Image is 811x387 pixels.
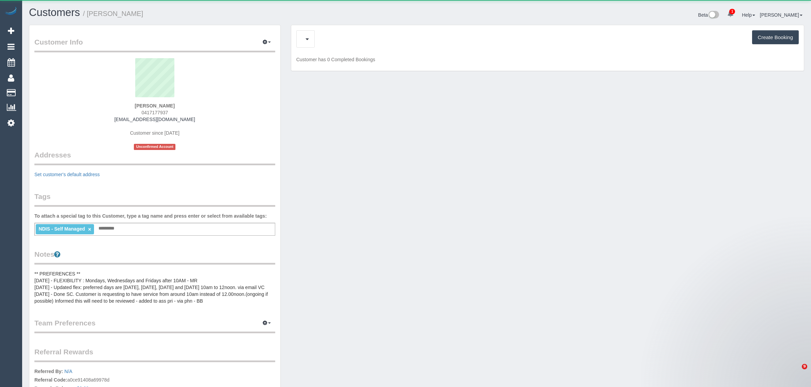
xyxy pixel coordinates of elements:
[4,7,18,16] img: Automaid Logo
[130,130,180,136] span: Customer since [DATE]
[34,172,100,177] a: Set customer's default address
[83,10,143,17] small: / [PERSON_NAME]
[34,213,267,219] label: To attach a special tag to this Customer, type a tag name and press enter or select from availabl...
[34,37,275,52] legend: Customer Info
[698,12,719,18] a: Beta
[114,117,195,122] a: [EMAIL_ADDRESS][DOMAIN_NAME]
[88,226,91,232] a: ×
[38,226,85,232] span: NDIS - Self Managed
[760,12,802,18] a: [PERSON_NAME]
[29,6,80,18] a: Customers
[34,368,63,375] label: Referred By:
[296,56,799,63] p: Customer has 0 Completed Bookings
[34,376,67,383] label: Referral Code:
[34,270,275,304] pre: ** PREFERENCES ** [DATE] - FLEXIBILITY : Mondays, Wednesdays and Fridays after 10AM - MR [DATE] -...
[729,9,735,14] span: 1
[788,364,804,380] iframe: Intercom live chat
[724,7,737,22] a: 1
[752,30,799,45] button: Create Booking
[708,11,719,20] img: New interface
[34,249,275,265] legend: Notes
[802,364,807,369] span: 9
[34,347,275,362] legend: Referral Rewards
[141,110,168,115] span: 0417177937
[135,103,175,108] strong: [PERSON_NAME]
[134,144,175,150] span: Unconfirmed Account
[34,318,275,333] legend: Team Preferences
[64,369,72,374] a: N/A
[742,12,755,18] a: Help
[34,191,275,207] legend: Tags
